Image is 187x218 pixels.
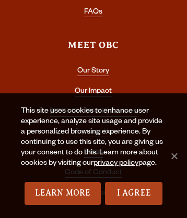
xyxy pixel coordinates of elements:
div: This site uses cookies to enhance user experience, analyze site usage and provide a personalized ... [21,106,166,182]
a: Our Impact [75,88,112,96]
a: I Agree [105,182,162,205]
a: Our Story [77,67,109,76]
a: FAQs [84,8,102,17]
span: No [169,151,179,161]
a: Learn More [25,182,101,205]
a: privacy policy [93,160,138,168]
h3: Meet OBC [14,39,173,60]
